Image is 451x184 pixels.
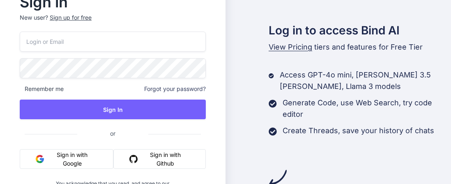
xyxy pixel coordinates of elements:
[77,123,148,143] span: or
[269,41,451,53] p: tiers and features for Free Tier
[20,149,113,169] button: Sign in with Google
[113,149,206,169] button: Sign in with Github
[50,14,92,22] div: Sign up for free
[283,125,434,136] p: Create Threads, save your history of chats
[20,32,206,52] input: Login or Email
[269,22,451,39] h2: Log in to access Bind AI
[20,14,206,32] p: New user?
[144,85,206,93] span: Forgot your password?
[283,97,451,120] p: Generate Code, use Web Search, try code editor
[20,85,64,93] span: Remember me
[129,155,138,163] img: github
[36,155,44,163] img: google
[269,43,312,51] span: View Pricing
[20,100,206,119] button: Sign In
